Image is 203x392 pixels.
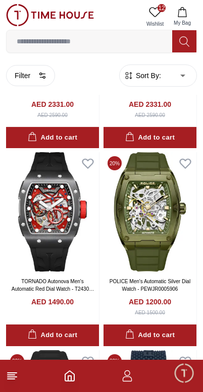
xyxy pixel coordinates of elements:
div: Add to cart [28,132,77,144]
div: Conversation [100,357,202,390]
button: Add to cart [6,324,99,346]
a: 12Wishlist [142,4,168,30]
div: Add to cart [28,330,77,341]
h4: AED 2331.00 [129,99,171,109]
a: POLICE Men's Automatic Silver Dial Watch - PEWJR0005906 [110,279,190,292]
h4: AED 1200.00 [129,297,171,307]
a: TORNADO Autonova Men's Automatic Red Dial Watch - T24302-XSBB [12,279,94,299]
div: Chat Widget [173,362,195,384]
span: 12 [158,4,166,12]
span: Conversation [128,379,174,387]
span: Chat with us now [44,300,175,313]
span: Home [39,379,60,387]
button: Add to cart [6,127,99,149]
div: AED 2590.00 [37,111,68,119]
button: Filter [6,65,55,86]
img: POLICE Men's Automatic Silver Dial Watch - PEWJR0005906 [104,152,196,272]
button: Sort By: [124,71,161,81]
button: My Bag [168,4,197,30]
img: Company logo [11,11,31,31]
span: 20 % [108,156,122,170]
h4: AED 2331.00 [31,99,74,109]
span: My Bag [170,19,195,27]
div: Add to cart [125,330,175,341]
button: Add to cart [104,127,196,149]
div: AED 2590.00 [135,111,165,119]
span: Sort By: [134,71,161,81]
div: AED 1500.00 [135,309,165,316]
span: Wishlist [142,20,168,28]
div: Home [1,357,98,390]
div: Chat with us now [10,286,193,326]
button: Add to cart [104,324,196,346]
span: 20 % [10,354,24,368]
div: Find your dream watch—experts ready to assist! [10,252,193,274]
div: Timehousecompany [10,228,191,247]
span: 20 % [108,354,122,368]
img: TORNADO Autonova Men's Automatic Red Dial Watch - T24302-XSBB [6,152,99,272]
div: Add to cart [125,132,175,144]
a: Home [64,370,76,382]
h4: AED 1490.00 [31,297,74,307]
em: Minimize [173,10,193,30]
img: ... [6,4,94,26]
